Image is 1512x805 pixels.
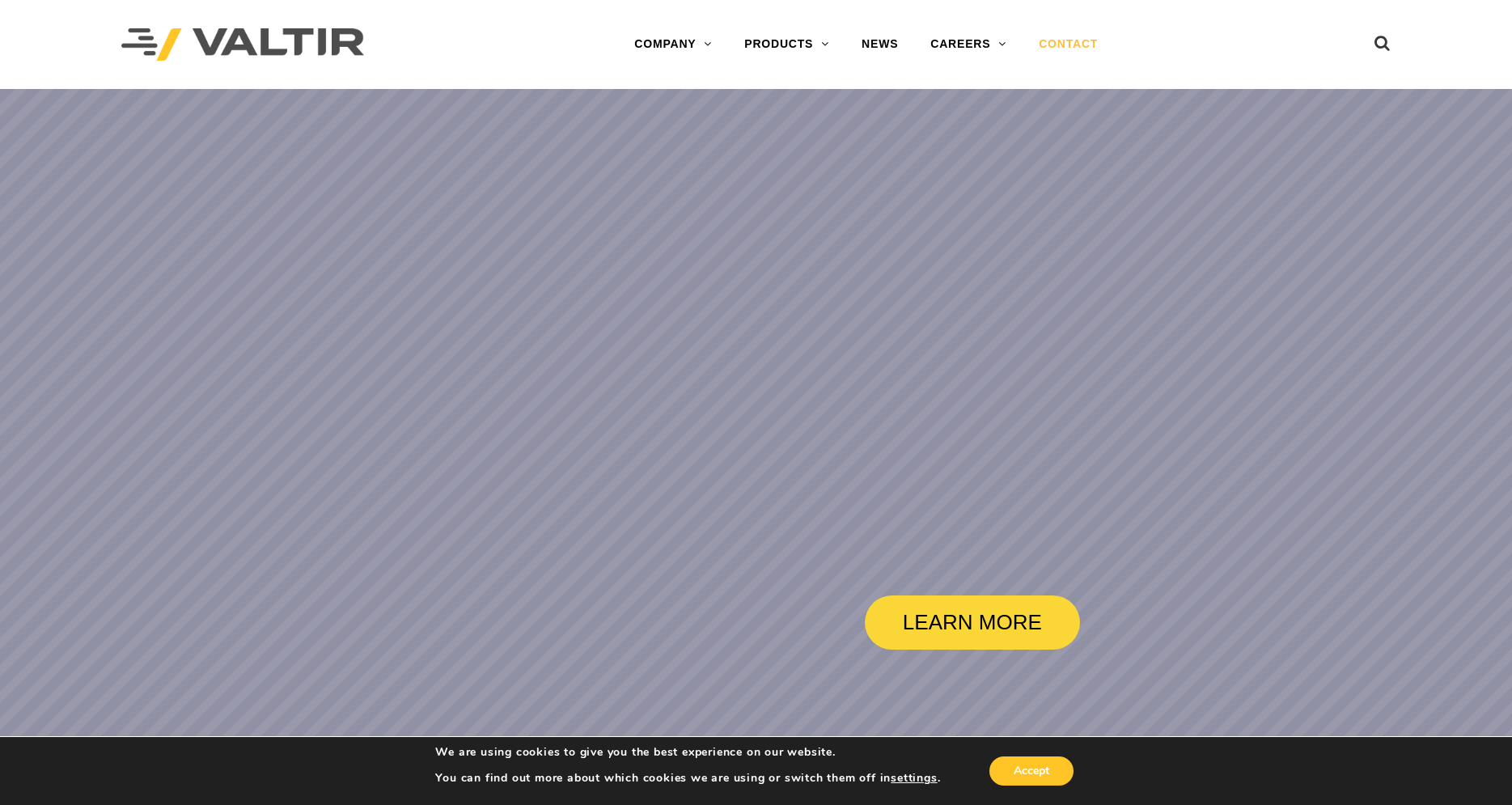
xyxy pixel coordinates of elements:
a: CONTACT [1023,28,1114,61]
p: We are using cookies to give you the best experience on our website. [435,745,940,760]
a: PRODUCTS [728,28,845,61]
img: Valtir [121,28,364,61]
a: NEWS [845,28,914,61]
a: CAREERS [914,28,1023,61]
a: LEARN MORE [865,595,1081,650]
button: settings [891,771,937,786]
p: You can find out more about which cookies we are using or switch them off in . [435,771,940,786]
button: Accept [989,756,1074,786]
a: COMPANY [618,28,728,61]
